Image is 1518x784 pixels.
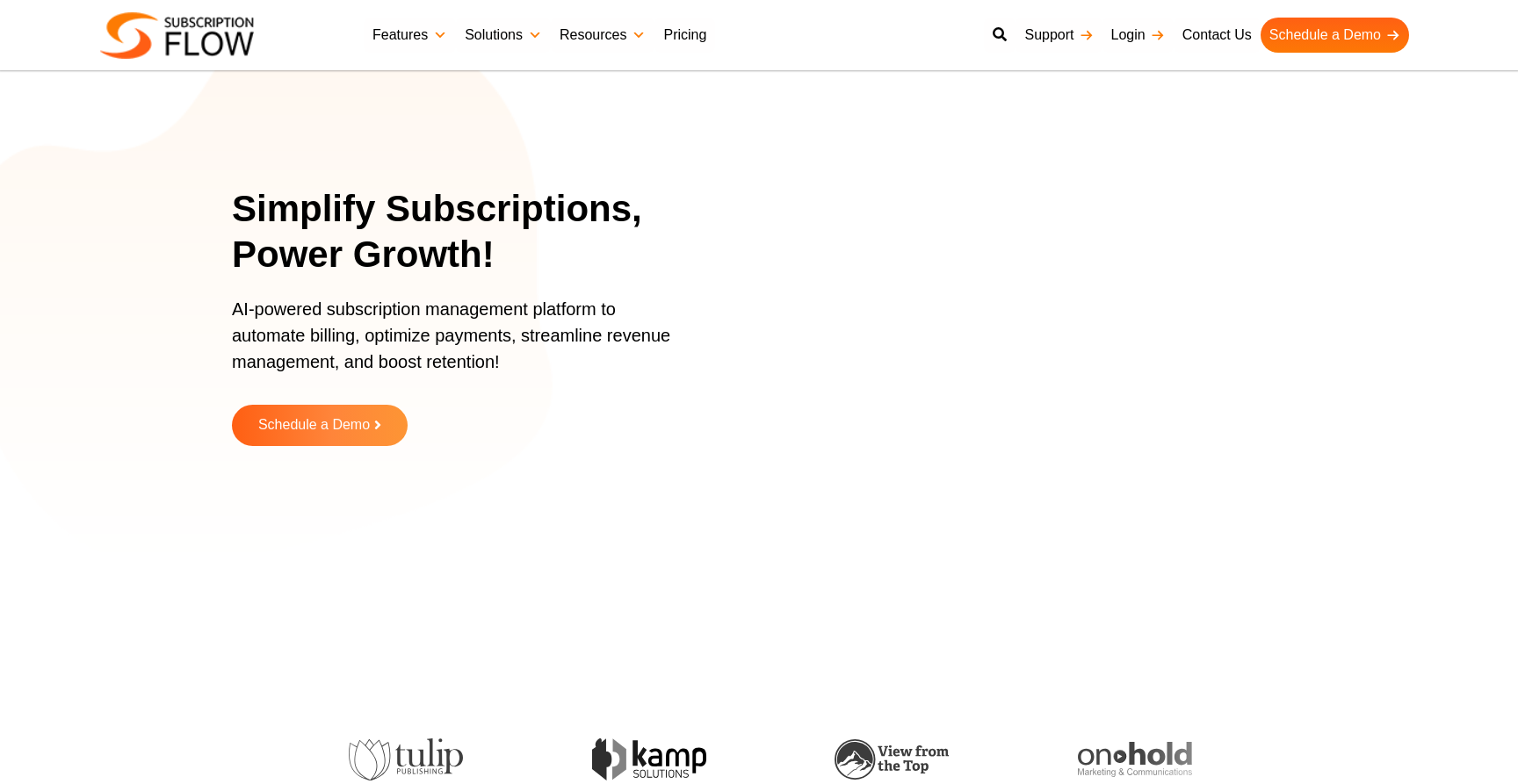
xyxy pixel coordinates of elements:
[349,738,463,780] img: tulip-publishing
[456,18,551,53] a: Solutions
[551,18,654,53] a: Resources
[592,738,706,780] img: kamp-solution
[1078,742,1192,777] img: onhold-marketing
[232,296,689,392] p: AI-powered subscription management platform to automate billing, optimize payments, streamline re...
[232,405,408,446] a: Schedule a Demo
[1174,18,1261,53] a: Contact Us
[654,18,715,53] a: Pricing
[258,418,370,433] span: Schedule a Demo
[835,739,949,780] img: view-from-the-top
[1016,18,1102,53] a: Support
[1261,18,1409,53] a: Schedule a Demo
[1102,18,1174,53] a: Login
[232,186,711,278] h1: Simplify Subscriptions, Power Growth!
[364,18,456,53] a: Features
[100,12,254,59] img: Subscriptionflow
